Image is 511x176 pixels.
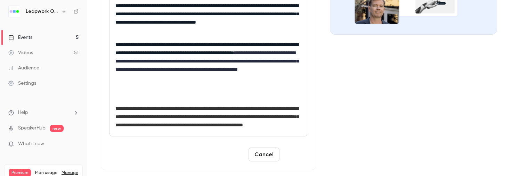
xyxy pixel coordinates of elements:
iframe: Noticeable Trigger [70,141,79,147]
div: Events [8,34,32,41]
h6: Leapwork Online Event [26,8,58,15]
div: Videos [8,49,33,56]
span: Help [18,109,28,116]
span: What's new [18,140,44,148]
a: SpeakerHub [18,125,46,132]
button: Save [282,148,307,161]
span: new [50,125,64,132]
span: Plan usage [35,170,57,176]
img: Leapwork Online Event [9,6,20,17]
div: Settings [8,80,36,87]
a: Manage [62,170,78,176]
li: help-dropdown-opener [8,109,79,116]
button: Cancel [249,148,279,161]
div: Audience [8,65,39,72]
